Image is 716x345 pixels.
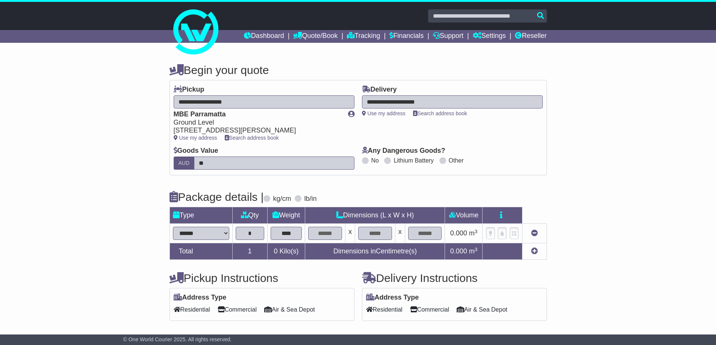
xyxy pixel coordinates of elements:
td: Dimensions (L x W x H) [305,207,445,224]
label: kg/cm [273,195,291,203]
span: Commercial [410,304,449,315]
span: Residential [174,304,210,315]
a: Financials [389,30,424,43]
span: Air & Sea Depot [264,304,315,315]
span: 0.000 [450,247,467,255]
h4: Begin your quote [170,64,547,76]
sup: 3 [475,229,478,234]
label: AUD [174,157,195,170]
a: Use my address [174,135,217,141]
div: Ground Level [174,119,341,127]
td: Qty [232,207,267,224]
label: Address Type [366,294,419,302]
td: Volume [445,207,483,224]
label: Pickup [174,86,204,94]
label: lb/in [304,195,316,203]
td: 1 [232,243,267,260]
label: Other [449,157,464,164]
td: Kilo(s) [267,243,305,260]
span: Commercial [218,304,257,315]
label: Address Type [174,294,227,302]
a: Dashboard [244,30,284,43]
a: Tracking [347,30,380,43]
a: Add new item [531,247,538,255]
a: Remove this item [531,229,538,237]
span: 0 [274,247,277,255]
label: No [371,157,379,164]
a: Search address book [413,110,467,116]
span: Residential [366,304,403,315]
td: Total [170,243,232,260]
div: MBE Parramatta [174,110,341,119]
label: Lithium Battery [394,157,434,164]
td: Weight [267,207,305,224]
a: Reseller [515,30,546,43]
h4: Delivery Instructions [362,272,547,284]
span: Air & Sea Depot [457,304,507,315]
h4: Package details | [170,191,264,203]
span: 0.000 [450,229,467,237]
div: [STREET_ADDRESS][PERSON_NAME] [174,127,341,135]
label: Delivery [362,86,397,94]
a: Settings [473,30,506,43]
span: © One World Courier 2025. All rights reserved. [123,336,232,342]
a: Quote/Book [293,30,338,43]
span: m [469,229,478,237]
a: Support [433,30,463,43]
td: Dimensions in Centimetre(s) [305,243,445,260]
td: Type [170,207,232,224]
span: m [469,247,478,255]
a: Use my address [362,110,406,116]
td: x [345,224,355,243]
td: x [395,224,405,243]
sup: 3 [475,247,478,252]
label: Any Dangerous Goods? [362,147,445,155]
h4: Pickup Instructions [170,272,354,284]
a: Search address book [225,135,279,141]
label: Goods Value [174,147,218,155]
